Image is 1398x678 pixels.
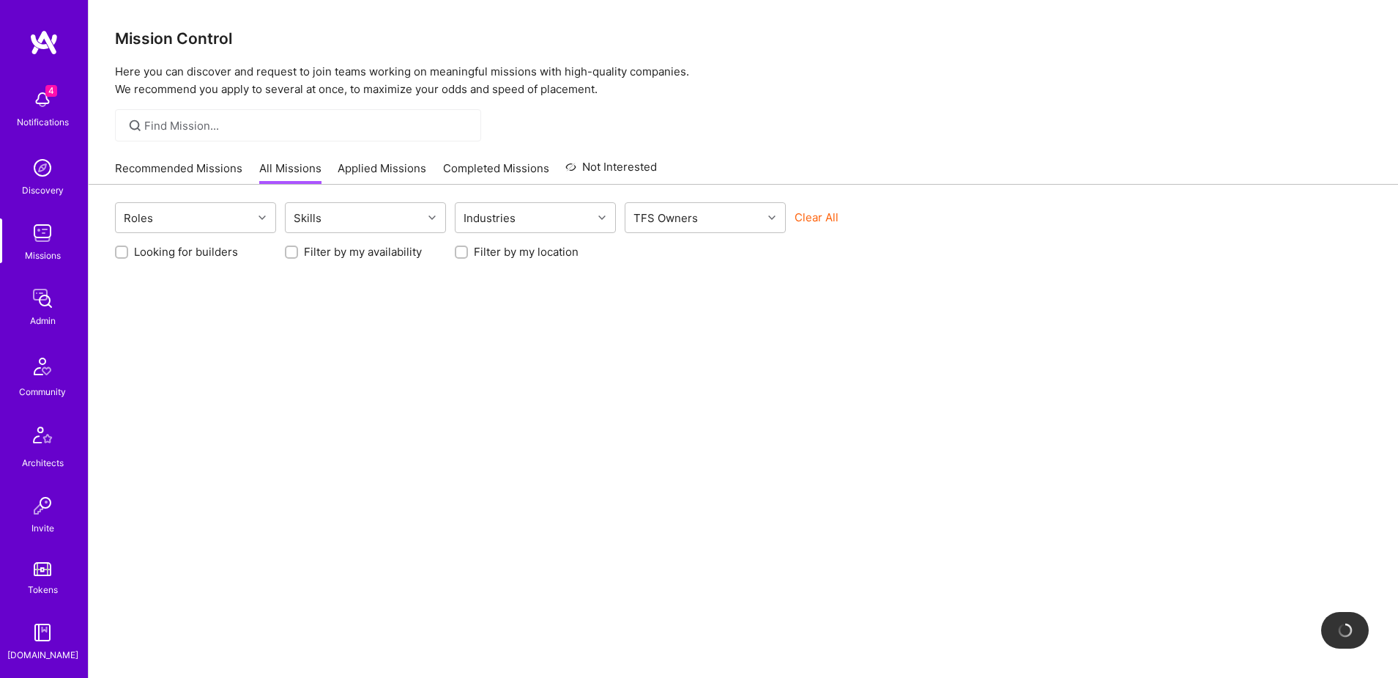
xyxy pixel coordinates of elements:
div: Invite [31,520,54,536]
img: Invite [28,491,57,520]
img: bell [28,85,57,114]
img: teamwork [28,218,57,248]
div: Notifications [17,114,69,130]
p: Here you can discover and request to join teams working on meaningful missions with high-quality ... [115,63,1372,98]
img: tokens [34,562,51,576]
a: Completed Missions [443,161,549,185]
div: Architects [22,455,64,471]
h3: Mission Control [115,29,1372,48]
label: Looking for builders [134,244,238,259]
a: All Missions [259,161,321,185]
div: Admin [30,313,56,328]
div: Missions [25,248,61,263]
div: Tokens [28,582,58,597]
i: icon Chevron [259,214,266,221]
img: Community [25,349,60,384]
img: admin teamwork [28,284,57,313]
img: Architects [25,420,60,455]
input: Find Mission... [144,118,470,133]
a: Applied Missions [338,161,426,185]
i: icon SearchGrey [127,117,144,134]
i: icon Chevron [768,214,776,221]
a: Not Interested [565,158,657,185]
i: icon Chevron [428,214,436,221]
label: Filter by my availability [304,244,422,259]
i: icon Chevron [598,214,606,221]
div: Community [19,384,66,399]
img: guide book [28,618,57,647]
label: Filter by my location [474,244,579,259]
div: TFS Owners [630,207,702,229]
div: Skills [290,207,325,229]
a: Recommended Missions [115,161,242,185]
div: Discovery [22,183,64,198]
span: 4 [45,85,57,97]
div: [DOMAIN_NAME] [7,647,78,663]
div: Industries [460,207,519,229]
button: Clear All [795,210,839,225]
img: loading [1337,622,1353,638]
div: Roles [120,207,157,229]
img: logo [29,29,59,56]
img: discovery [28,153,57,183]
